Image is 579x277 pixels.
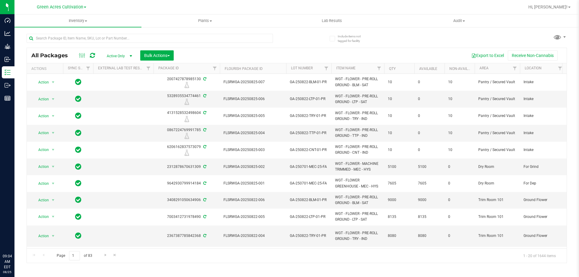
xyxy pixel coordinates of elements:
span: 9000 [418,197,441,203]
p: 09:04 AM EDT [3,253,12,270]
span: FLSRWGA-20250822-006 [223,197,283,203]
span: FLSRWGA-20250822-005 [223,214,283,220]
span: 5100 [388,164,411,170]
span: Sync from Compliance System [202,77,206,81]
span: Sync from Compliance System [202,181,206,185]
span: 0 [448,197,471,203]
a: Filter [510,63,520,74]
a: Filter [321,63,331,74]
div: R&D Lab Sample [153,133,221,139]
div: 0867224769991785 [153,127,221,139]
span: 10 [448,130,471,136]
span: Pantry / Secured Vault [478,113,516,119]
inline-svg: Dashboard [5,17,11,24]
div: 4131528532498604 [153,110,221,122]
button: Receive Non-Cannabis [508,50,558,61]
span: Green Acres Cultivation [37,5,83,10]
span: In Sync [75,78,81,86]
div: R&D Lab Sample [153,116,221,122]
div: R&D Lab Sample [153,82,221,88]
span: Bulk Actions [144,53,170,58]
span: GA-250701-MEC-25-FA [290,181,328,186]
span: Sync from Compliance System [202,198,206,202]
span: WGT - FLOWER - PRE-ROLL GROUND - LTP - SAT [335,93,381,105]
span: For Grind [524,164,562,170]
span: In Sync [75,129,81,137]
span: WGT - FLOWER - PRE-ROLL GROUND - TRY - IND [335,110,381,122]
span: select [49,112,57,120]
span: Action [33,95,49,103]
span: Action [33,162,49,171]
p: 08/25 [3,270,12,274]
span: WGT - FLOWER - PRE-ROLL GROUND - BLM - SAT [335,194,381,206]
span: GA-250822-TRY-01-PR [290,113,328,119]
a: Go to the next page [101,251,110,259]
span: GA-250822-BLM-01-PR [290,79,328,85]
span: Plants [142,18,268,24]
span: In Sync [75,146,81,154]
span: Trim Room 101 [478,214,516,220]
a: Go to the last page [111,251,119,259]
span: In Sync [75,212,81,221]
span: Audit [396,18,522,24]
span: Include items not tagged for facility [338,34,368,43]
span: 10 [388,113,411,119]
span: Pantry / Secured Vault [478,79,516,85]
span: Inventory [14,18,141,24]
span: Ground Flower [524,197,562,203]
span: FLSRWGA-20250825-004 [223,130,283,136]
inline-svg: Analytics [5,30,11,36]
div: Actions [31,67,61,71]
span: Ground Flower [524,233,562,239]
span: In Sync [75,162,81,171]
div: 9642930799914184 [153,181,221,186]
span: GA-250701-MEC-25-FA [290,164,328,170]
a: Inventory [14,14,141,27]
span: Sync from Compliance System [202,94,206,98]
span: Trim Room 101 [478,233,516,239]
span: All Packages [31,52,74,59]
span: 0 [448,164,471,170]
iframe: Resource center [6,229,24,247]
a: Plants [141,14,268,27]
span: FLSRWGA-20250825-002 [223,164,283,170]
span: FLSRWGA-20250825-005 [223,113,283,119]
span: 10 [388,130,411,136]
button: Export to Excel [467,50,508,61]
span: 1 - 20 of 1644 items [518,251,561,260]
a: Available [419,67,437,71]
span: Pantry / Secured Vault [478,130,516,136]
span: 10 [448,147,471,153]
span: 7605 [388,181,411,186]
a: Lot Number [291,66,313,70]
span: GA-250822-BLM-01-PR [290,197,328,203]
span: FLSRWGA-20250825-006 [223,96,283,102]
span: In Sync [75,196,81,204]
span: Sync from Compliance System [202,128,206,132]
span: Trim Room 101 [478,197,516,203]
a: Non-Available [449,67,476,71]
input: Search Package ID, Item Name, SKU, Lot or Part Number... [27,34,273,43]
span: Sync from Compliance System [202,145,206,149]
a: Audit [396,14,523,27]
a: External Lab Test Result [98,66,145,70]
a: Filter [144,63,153,74]
span: 0 [418,147,441,153]
span: WGT - FLOWER - PRE-ROLL GROUND - TTP - IND [335,127,381,139]
span: 0 [448,214,471,220]
span: FLSRWGA-20250822-004 [223,233,283,239]
span: Action [33,212,49,221]
span: In Sync [75,112,81,120]
a: Package ID [158,66,179,70]
span: WGT - FLOWER - PRE-ROLL GROUND - LTP - SAT [335,211,381,222]
span: Action [33,129,49,137]
span: 0 [448,233,471,239]
span: Action [33,232,49,240]
span: FLSRWGA-20250825-001 [223,181,283,186]
span: 0 [448,181,471,186]
span: Intake [524,130,562,136]
a: Filter [555,63,565,74]
div: 3408291050634906 [153,197,221,203]
span: Sync from Compliance System [202,215,206,219]
span: WGT - FLOWER - PRE-ROLL GROUND - CNT - IND [335,144,381,156]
